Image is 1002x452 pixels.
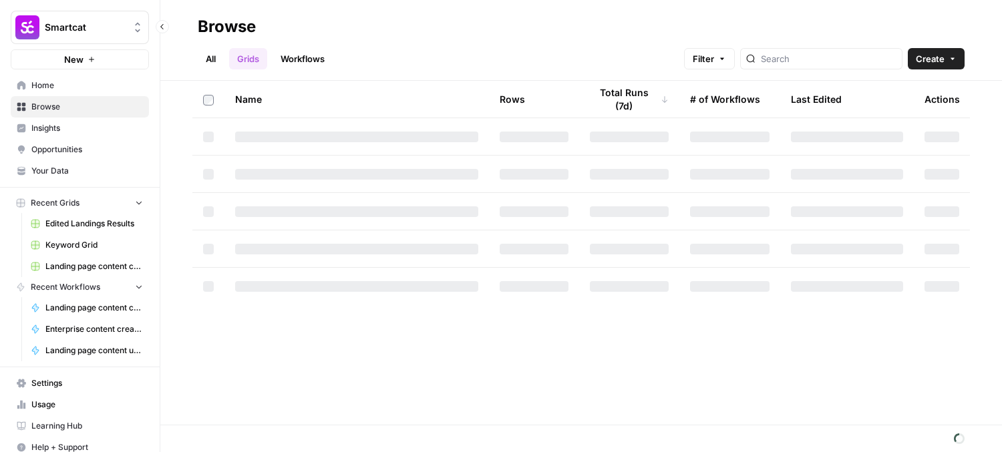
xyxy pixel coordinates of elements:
span: Settings [31,377,143,389]
a: Home [11,75,149,96]
div: Total Runs (7d) [590,81,669,118]
a: Insights [11,118,149,139]
a: Edited Landings Results [25,213,149,234]
span: Opportunities [31,144,143,156]
div: Browse [198,16,256,37]
img: Smartcat Logo [15,15,39,39]
span: Insights [31,122,143,134]
span: Browse [31,101,143,113]
button: New [11,49,149,69]
div: Actions [925,81,960,118]
a: Opportunities [11,139,149,160]
span: New [64,53,83,66]
a: Enterprise content creator [25,318,149,340]
span: Edited Landings Results [45,218,143,230]
a: Landing page content updater [25,340,149,361]
a: Browse [11,96,149,118]
button: Recent Workflows [11,277,149,297]
a: Landing page content creator [PERSON_NAME] (1) [25,256,149,277]
a: Usage [11,394,149,415]
button: Filter [684,48,735,69]
button: Create [908,48,965,69]
span: Learning Hub [31,420,143,432]
a: Landing page content creator [25,297,149,318]
span: Your Data [31,165,143,177]
span: Filter [693,52,714,65]
span: Recent Workflows [31,281,100,293]
span: Landing page content creator [PERSON_NAME] (1) [45,260,143,272]
span: Usage [31,399,143,411]
a: Keyword Grid [25,234,149,256]
span: Smartcat [45,21,126,34]
span: Landing page content creator [45,302,143,314]
a: All [198,48,224,69]
div: Name [235,81,478,118]
span: Keyword Grid [45,239,143,251]
span: Recent Grids [31,197,79,209]
span: Home [31,79,143,91]
a: Workflows [273,48,333,69]
a: Settings [11,373,149,394]
button: Recent Grids [11,193,149,213]
input: Search [761,52,896,65]
div: # of Workflows [690,81,760,118]
span: Create [916,52,945,65]
a: Learning Hub [11,415,149,437]
span: Landing page content updater [45,345,143,357]
a: Your Data [11,160,149,182]
a: Grids [229,48,267,69]
div: Rows [500,81,525,118]
span: Enterprise content creator [45,323,143,335]
div: Last Edited [791,81,842,118]
button: Workspace: Smartcat [11,11,149,44]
